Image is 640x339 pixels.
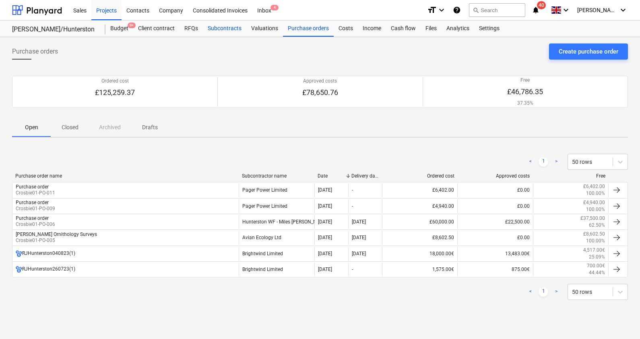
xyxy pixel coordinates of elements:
[587,263,605,269] p: 700.00€
[586,238,605,244] p: 100.00%
[22,250,75,257] div: RJHunterston040823(1)
[600,300,640,339] iframe: Chat Widget
[382,199,457,213] div: £4,940.00
[473,7,479,13] span: search
[507,87,543,97] p: £46,786.35
[270,5,279,10] span: 4
[105,21,133,37] div: Budget
[302,88,338,97] p: £78,650.76
[246,21,283,37] a: Valuations
[453,5,461,15] i: Knowledge base
[549,43,628,60] button: Create purchase order
[352,235,366,240] div: [DATE]
[95,88,135,97] p: £125,259.37
[351,173,379,179] div: Delivery date
[16,232,97,237] div: [PERSON_NAME] Ornithology Surveys
[318,203,332,209] div: [DATE]
[589,269,605,276] p: 44.44%
[586,206,605,213] p: 100.00%
[385,173,454,179] div: Ordered cost
[334,21,358,37] a: Costs
[507,77,543,84] p: Free
[457,199,533,213] div: £0.00
[95,78,135,85] p: Ordered cost
[203,21,246,37] a: Subcontracts
[22,123,41,132] p: Open
[536,173,605,179] div: Free
[180,21,203,37] a: RFQs
[583,247,605,254] p: 4,517.00€
[22,266,75,273] div: RJHunterston260723(1)
[469,3,525,17] button: Search
[526,157,535,167] a: Previous page
[283,21,334,37] a: Purchase orders
[442,21,474,37] a: Analytics
[60,123,80,132] p: Closed
[507,100,543,107] p: 37.35%
[580,215,605,222] p: £37,500.00
[16,221,55,228] p: Crosbie01-PO-006
[318,267,332,272] div: [DATE]
[242,173,311,179] div: Subcontractor name
[16,250,22,257] div: Purchase order has a different currency from the budget
[318,173,345,179] div: Date
[239,263,314,276] div: Brightwind Limited
[461,173,530,179] div: Approved costs
[586,190,605,197] p: 100.00%
[457,183,533,197] div: £0.00
[589,254,605,260] p: 25.09%
[358,21,386,37] a: Income
[239,231,314,244] div: Avian Ecology Ltd
[559,46,618,57] div: Create purchase order
[239,247,314,260] div: Brightwind Limited
[239,183,314,197] div: Pager Power Limited
[318,235,332,240] div: [DATE]
[532,5,540,15] i: notifications
[239,199,314,213] div: Pager Power Limited
[12,25,96,34] div: [PERSON_NAME]/Hunterston
[551,287,561,297] a: Next page
[16,200,49,205] div: Purchase order
[352,187,353,193] div: -
[382,215,457,229] div: £60,000.00
[583,231,605,238] p: £8,602.50
[16,190,55,196] p: Crosbie01-PO-011
[382,263,457,276] div: 1,575.00€
[539,287,548,297] a: Page 1 is your current page
[457,215,533,229] div: £22,500.00
[16,205,55,212] p: Crosbie01-PO-009
[537,1,546,9] span: 40
[382,183,457,197] div: £6,402.00
[15,173,235,179] div: Purchase order name
[105,21,133,37] a: Budget9+
[589,222,605,229] p: 62.50%
[239,215,314,229] div: Hunterston WF - Miles [PERSON_NAME]
[561,5,571,15] i: keyboard_arrow_down
[577,7,617,13] span: [PERSON_NAME]
[16,266,22,273] div: Purchase order has a different currency from the budget
[474,21,504,37] div: Settings
[421,21,442,37] a: Files
[140,123,159,132] p: Drafts
[133,21,180,37] a: Client contract
[302,78,338,85] p: Approved costs
[382,231,457,244] div: £8,602.50
[382,247,457,260] div: 18,000.00€
[618,5,628,15] i: keyboard_arrow_down
[318,187,332,193] div: [DATE]
[128,23,136,28] span: 9+
[16,215,49,221] div: Purchase order
[583,199,605,206] p: £4,940.00
[457,263,533,276] div: 875.00€
[16,184,49,190] div: Purchase order
[386,21,421,37] div: Cash flow
[539,157,548,167] a: Page 1 is your current page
